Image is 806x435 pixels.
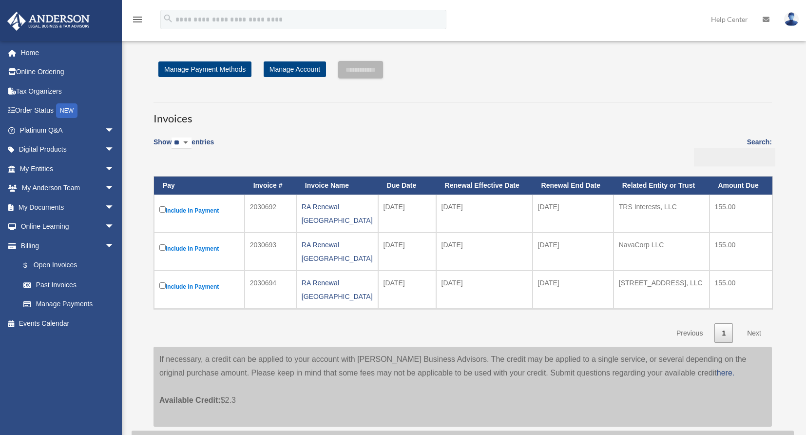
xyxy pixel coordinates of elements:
[132,14,143,25] i: menu
[7,81,129,101] a: Tax Organizers
[264,61,326,77] a: Manage Account
[7,314,129,333] a: Events Calendar
[7,120,129,140] a: Platinum Q&Aarrow_drop_down
[710,271,773,309] td: 155.00
[694,148,775,166] input: Search:
[533,271,614,309] td: [DATE]
[710,233,773,271] td: 155.00
[245,195,296,233] td: 2030692
[436,271,533,309] td: [DATE]
[105,198,124,217] span: arrow_drop_down
[14,256,119,276] a: $Open Invoices
[533,177,614,195] th: Renewal End Date: activate to sort column ascending
[614,177,710,195] th: Related Entity or Trust: activate to sort column ascending
[154,136,214,158] label: Show entries
[533,195,614,233] td: [DATE]
[7,43,129,62] a: Home
[710,195,773,233] td: 155.00
[691,136,772,166] label: Search:
[302,200,373,227] div: RA Renewal [GEOGRAPHIC_DATA]
[159,204,239,217] label: Include in Payment
[7,159,129,178] a: My Entitiesarrow_drop_down
[4,12,93,31] img: Anderson Advisors Platinum Portal
[669,323,710,343] a: Previous
[105,178,124,198] span: arrow_drop_down
[154,347,772,427] div: If necessary, a credit can be applied to your account with [PERSON_NAME] Business Advisors. The c...
[714,323,733,343] a: 1
[159,280,239,293] label: Include in Payment
[159,396,221,404] span: Available Credit:
[378,195,436,233] td: [DATE]
[7,101,129,121] a: Order StatusNEW
[7,236,124,256] a: Billingarrow_drop_down
[7,62,129,82] a: Online Ordering
[296,177,378,195] th: Invoice Name: activate to sort column ascending
[159,282,166,289] input: Include in Payment
[14,295,124,314] a: Manage Payments
[378,233,436,271] td: [DATE]
[740,323,768,343] a: Next
[7,178,129,198] a: My Anderson Teamarrow_drop_down
[436,233,533,271] td: [DATE]
[245,271,296,309] td: 2030694
[159,380,766,407] p: $2.3
[56,103,77,118] div: NEW
[154,102,772,126] h3: Invoices
[245,177,296,195] th: Invoice #: activate to sort column ascending
[245,233,296,271] td: 2030693
[105,140,124,160] span: arrow_drop_down
[614,271,710,309] td: [STREET_ADDRESS], LLC
[132,17,143,25] a: menu
[7,140,129,159] a: Digital Productsarrow_drop_down
[163,13,173,24] i: search
[159,242,239,255] label: Include in Payment
[436,177,533,195] th: Renewal Effective Date: activate to sort column ascending
[159,244,166,251] input: Include in Payment
[105,159,124,179] span: arrow_drop_down
[7,217,129,237] a: Online Learningarrow_drop_down
[29,259,34,272] span: $
[614,195,710,233] td: TRS Interests, LLC
[378,177,436,195] th: Due Date: activate to sort column ascending
[302,276,373,303] div: RA Renewal [GEOGRAPHIC_DATA]
[105,236,124,256] span: arrow_drop_down
[158,61,251,77] a: Manage Payment Methods
[105,120,124,140] span: arrow_drop_down
[172,138,192,149] select: Showentries
[436,195,533,233] td: [DATE]
[784,12,799,26] img: User Pic
[159,206,166,213] input: Include in Payment
[154,177,245,195] th: Pay: activate to sort column descending
[533,233,614,271] td: [DATE]
[717,369,734,377] a: here.
[105,217,124,237] span: arrow_drop_down
[710,177,773,195] th: Amount Due: activate to sort column ascending
[614,233,710,271] td: NavaCorp LLC
[14,275,124,295] a: Past Invoices
[7,198,129,217] a: My Documentsarrow_drop_down
[302,238,373,265] div: RA Renewal [GEOGRAPHIC_DATA]
[378,271,436,309] td: [DATE]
